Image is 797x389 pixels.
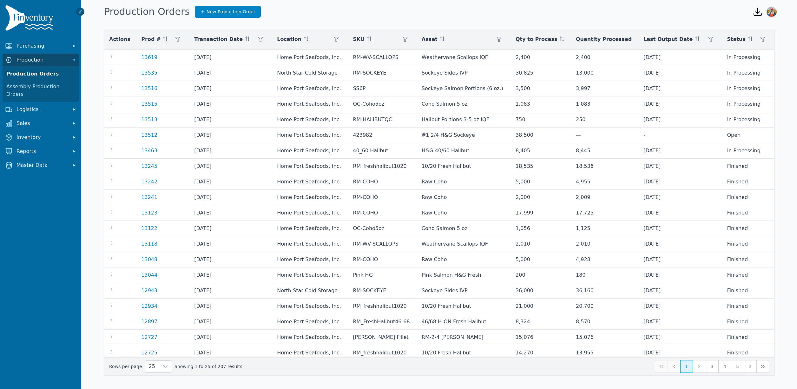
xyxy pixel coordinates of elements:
td: 18,536 [571,159,638,174]
td: RM-COHO [348,252,416,267]
td: Home Port Seafoods, Inc. [272,50,348,65]
button: Production [3,54,79,66]
a: 12943 [141,287,157,293]
td: [DATE] [189,96,272,112]
td: 2,000 [510,190,571,205]
td: Home Port Seafoods, Inc. [272,128,348,143]
td: Finished [722,159,774,174]
td: 2,009 [571,190,638,205]
td: Coho Salmon 5 oz [417,221,510,236]
a: 12934 [141,303,157,309]
td: [DATE] [189,50,272,65]
a: 13044 [141,272,157,278]
td: RM-SOCKEYE [348,65,416,81]
button: Page 2 [693,360,706,373]
td: Home Port Seafoods, Inc. [272,143,348,159]
a: 13516 [141,85,157,91]
td: 13,000 [571,65,638,81]
td: [DATE] [638,283,722,299]
td: [DATE] [638,143,722,159]
td: 2,400 [571,50,638,65]
td: RM-COHO [348,174,416,190]
td: H&G 40/60 Halibut [417,143,510,159]
td: [DATE] [638,65,722,81]
td: [DATE] [189,267,272,283]
span: Quantity Processed [576,36,632,43]
td: Finished [722,299,774,314]
td: Finished [722,190,774,205]
button: Last Page [756,360,769,373]
span: Last Output Date [643,36,693,43]
td: [DATE] [638,252,722,267]
td: 750 [510,112,571,128]
a: 13241 [141,194,157,200]
td: Raw Coho [417,174,510,190]
td: 36,000 [510,283,571,299]
a: 13512 [141,132,157,138]
td: [DATE] [638,314,722,330]
td: Finished [722,314,774,330]
td: 8,324 [510,314,571,330]
td: RM-WV-SCALLOPS [348,50,416,65]
a: Assembly Production Orders [4,80,77,101]
td: 423982 [348,128,416,143]
td: Home Port Seafoods, Inc. [272,267,348,283]
td: 8,445 [571,143,638,159]
td: SS6P [348,81,416,96]
td: 10/20 Fresh Halibut [417,299,510,314]
span: Purchasing [16,42,67,50]
span: Reports [16,148,67,155]
td: [DATE] [638,205,722,221]
td: North Star Cold Storage [272,283,348,299]
td: [DATE] [638,221,722,236]
td: [DATE] [638,112,722,128]
td: Finished [722,205,774,221]
td: [DATE] [638,236,722,252]
td: 8,405 [510,143,571,159]
td: OC-Coho5oz [348,96,416,112]
td: 10/20 Fresh Halibut [417,159,510,174]
td: [DATE] [189,65,272,81]
td: Finished [722,330,774,345]
td: [DATE] [189,236,272,252]
td: Coho Salmon 5 oz [417,96,510,112]
td: 36,160 [571,283,638,299]
td: [DATE] [189,128,272,143]
td: [DATE] [638,174,722,190]
img: Finventory [5,5,56,33]
td: Weathervane Scallops IQF [417,236,510,252]
td: Raw Coho [417,252,510,267]
td: Open [722,128,774,143]
td: 1,083 [510,96,571,112]
td: 20,700 [571,299,638,314]
td: Raw Coho [417,205,510,221]
td: Sockeye Sides IVP [417,65,510,81]
td: Home Port Seafoods, Inc. [272,345,348,361]
a: 13463 [141,148,157,154]
td: In Processing [722,96,774,112]
a: 13118 [141,241,157,247]
td: 2,010 [510,236,571,252]
a: New Production Order [195,6,261,18]
td: 1,056 [510,221,571,236]
td: Home Port Seafoods, Inc. [272,314,348,330]
td: [DATE] [638,345,722,361]
td: RM-COHO [348,190,416,205]
td: Home Port Seafoods, Inc. [272,96,348,112]
td: 8,570 [571,314,638,330]
td: 10/20 Fresh Halibut [417,345,510,361]
td: [DATE] [189,112,272,128]
td: Finished [722,345,774,361]
td: 2,010 [571,236,638,252]
span: Transaction Date [194,36,243,43]
button: Reports [3,145,79,158]
td: In Processing [722,143,774,159]
td: Home Port Seafoods, Inc. [272,299,348,314]
td: [DATE] [638,50,722,65]
td: RM-2-4 [PERSON_NAME] [417,330,510,345]
td: [DATE] [189,159,272,174]
td: In Processing [722,65,774,81]
span: Production [16,56,67,64]
td: Home Port Seafoods, Inc. [272,221,348,236]
td: RM-SOCKEYE [348,283,416,299]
